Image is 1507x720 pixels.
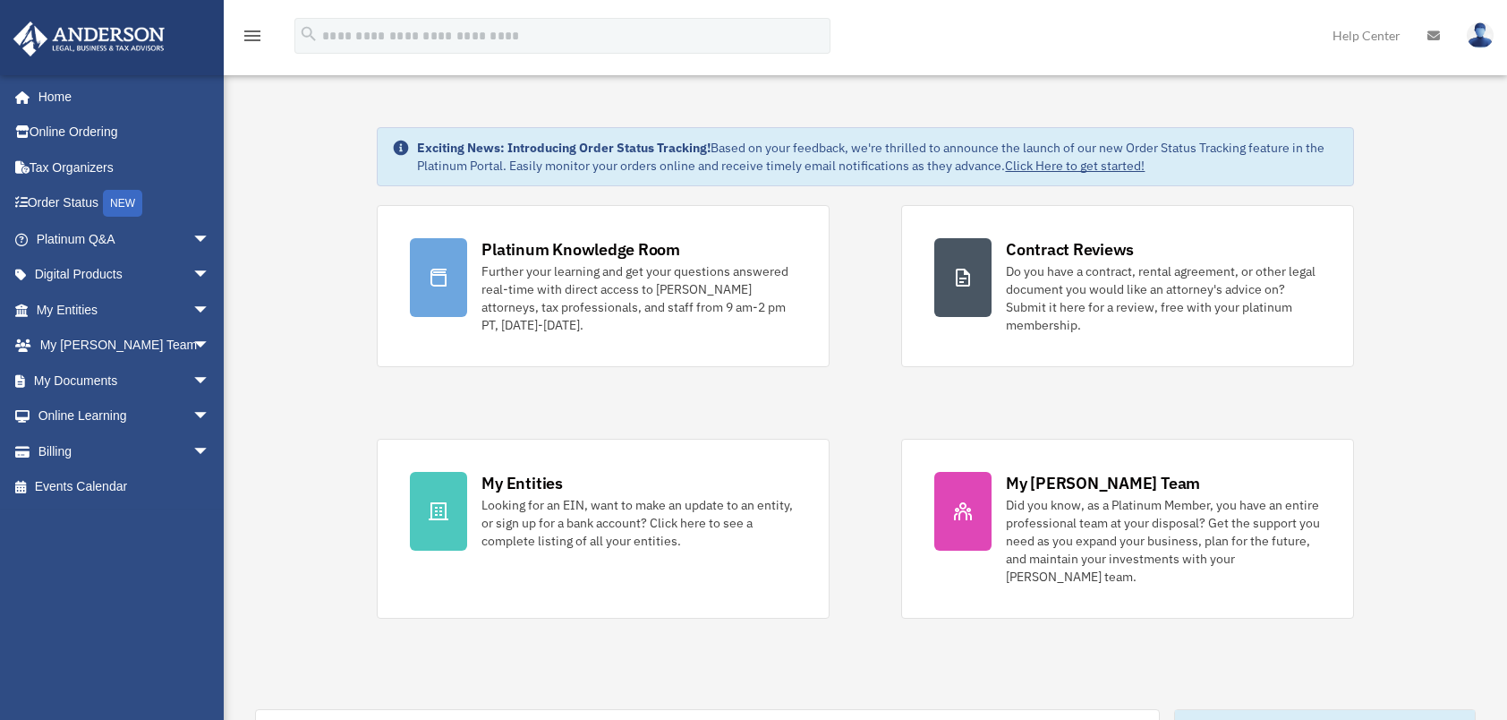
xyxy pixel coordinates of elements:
a: My [PERSON_NAME] Team Did you know, as a Platinum Member, you have an entire professional team at... [901,439,1354,619]
a: My [PERSON_NAME] Teamarrow_drop_down [13,328,237,364]
span: arrow_drop_down [192,328,228,364]
a: Click Here to get started! [1005,158,1145,174]
a: My Entitiesarrow_drop_down [13,292,237,328]
a: Online Ordering [13,115,237,150]
a: Events Calendar [13,469,237,505]
a: Billingarrow_drop_down [13,433,237,469]
span: arrow_drop_down [192,221,228,258]
a: Tax Organizers [13,150,237,185]
img: Anderson Advisors Platinum Portal [8,21,170,56]
div: Looking for an EIN, want to make an update to an entity, or sign up for a bank account? Click her... [481,496,796,550]
a: Digital Productsarrow_drop_down [13,257,237,293]
a: My Entities Looking for an EIN, want to make an update to an entity, or sign up for a bank accoun... [377,439,830,619]
a: Platinum Q&Aarrow_drop_down [13,221,237,257]
span: arrow_drop_down [192,292,228,329]
a: Platinum Knowledge Room Further your learning and get your questions answered real-time with dire... [377,205,830,367]
div: Do you have a contract, rental agreement, or other legal document you would like an attorney's ad... [1006,262,1321,334]
i: menu [242,25,263,47]
a: Order StatusNEW [13,185,237,222]
img: User Pic [1467,22,1494,48]
div: Did you know, as a Platinum Member, you have an entire professional team at your disposal? Get th... [1006,496,1321,586]
a: menu [242,31,263,47]
div: My Entities [481,472,562,494]
span: arrow_drop_down [192,363,228,399]
a: My Documentsarrow_drop_down [13,363,237,399]
div: NEW [103,190,142,217]
div: Platinum Knowledge Room [481,238,680,261]
div: Based on your feedback, we're thrilled to announce the launch of our new Order Status Tracking fe... [417,139,1338,175]
div: My [PERSON_NAME] Team [1006,472,1200,494]
a: Online Learningarrow_drop_down [13,399,237,434]
span: arrow_drop_down [192,257,228,294]
span: arrow_drop_down [192,399,228,435]
strong: Exciting News: Introducing Order Status Tracking! [417,140,711,156]
a: Contract Reviews Do you have a contract, rental agreement, or other legal document you would like... [901,205,1354,367]
span: arrow_drop_down [192,433,228,470]
i: search [299,24,319,44]
div: Contract Reviews [1006,238,1134,261]
a: Home [13,79,228,115]
div: Further your learning and get your questions answered real-time with direct access to [PERSON_NAM... [481,262,796,334]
